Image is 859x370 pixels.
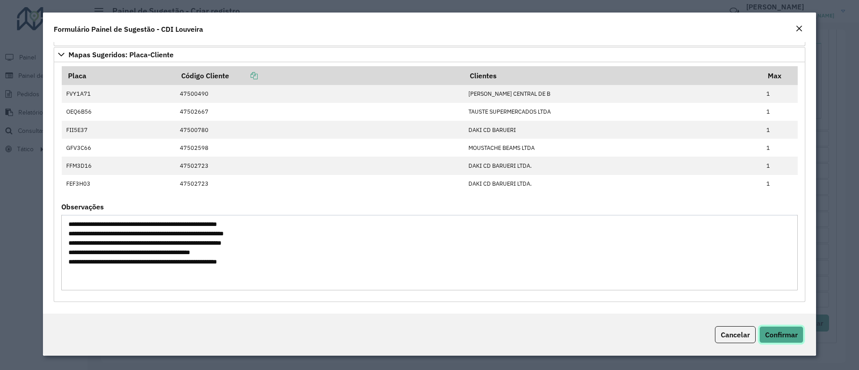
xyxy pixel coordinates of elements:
td: TAUSTE SUPERMERCADOS LTDA [464,103,761,121]
th: Código Cliente [175,66,464,85]
td: 1 [762,85,798,103]
a: Copiar [229,71,258,80]
td: 47502723 [175,157,464,174]
td: 1 [762,139,798,157]
span: Cancelar [721,330,750,339]
td: GFV3C66 [62,139,175,157]
button: Confirmar [759,326,804,343]
td: MOUSTACHE BEAMS LTDA [464,139,761,157]
td: 1 [762,175,798,193]
button: Close [793,23,805,35]
td: FEF3H03 [62,175,175,193]
label: Observações [61,201,104,212]
th: Clientes [464,66,761,85]
td: OEQ6B56 [62,103,175,121]
td: 1 [762,157,798,174]
span: Mapas Sugeridos: Placa-Cliente [68,51,174,58]
td: [PERSON_NAME] CENTRAL DE B [464,85,761,103]
div: Mapas Sugeridos: Placa-Cliente [54,62,805,302]
td: DAKI CD BARUERI LTDA. [464,157,761,174]
button: Cancelar [715,326,756,343]
td: 1 [762,121,798,139]
h4: Formulário Painel de Sugestão - CDI Louveira [54,24,203,34]
td: 47502723 [175,175,464,193]
td: 47500490 [175,85,464,103]
td: 47500780 [175,121,464,139]
td: FII5E37 [62,121,175,139]
td: 47502598 [175,139,464,157]
td: FFM3D16 [62,157,175,174]
em: Fechar [795,25,803,32]
th: Max [762,66,798,85]
a: Mapas Sugeridos: Placa-Cliente [54,47,805,62]
td: FVY1A71 [62,85,175,103]
span: Confirmar [765,330,798,339]
td: DAKI CD BARUERI [464,121,761,139]
td: 1 [762,103,798,121]
th: Placa [62,66,175,85]
td: DAKI CD BARUERI LTDA. [464,175,761,193]
td: 47502667 [175,103,464,121]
